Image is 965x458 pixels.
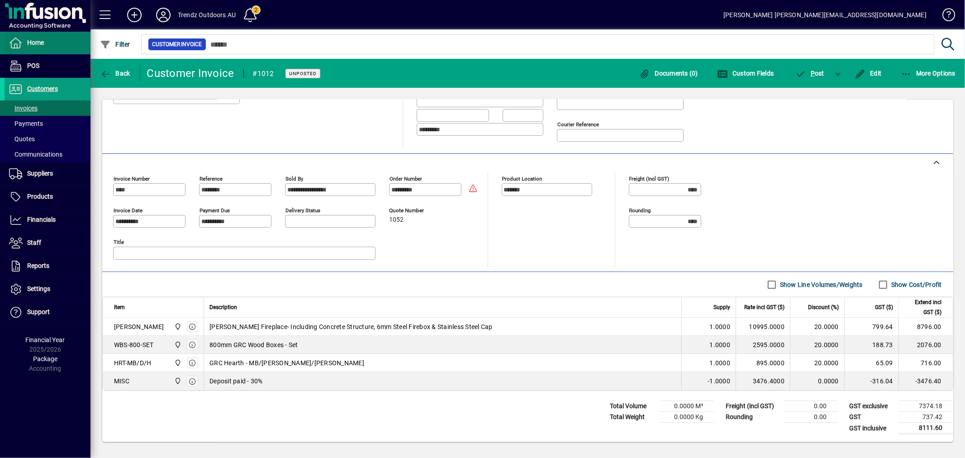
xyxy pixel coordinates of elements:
[605,401,660,412] td: Total Volume
[27,239,41,246] span: Staff
[100,70,130,77] span: Back
[147,66,234,81] div: Customer Invoice
[898,372,953,390] td: -3476.40
[844,354,898,372] td: 65.09
[605,412,660,423] td: Total Weight
[889,280,942,289] label: Show Cost/Profit
[898,336,953,354] td: 2076.00
[5,232,90,254] a: Staff
[629,207,651,214] mat-label: Rounding
[557,121,599,128] mat-label: Courier Reference
[844,372,898,390] td: -316.04
[660,412,714,423] td: 0.0000 Kg
[855,70,882,77] span: Edit
[844,336,898,354] td: 188.73
[289,71,317,76] span: Unposted
[845,401,899,412] td: GST exclusive
[9,105,38,112] span: Invoices
[790,318,844,336] td: 20.0000
[27,216,56,223] span: Financials
[721,412,783,423] td: Rounding
[502,176,542,182] mat-label: Product location
[629,176,670,182] mat-label: Freight (incl GST)
[9,120,43,127] span: Payments
[26,336,65,343] span: Financial Year
[791,65,829,81] button: Post
[898,65,958,81] button: More Options
[209,377,263,386] span: Deposit paid - 30%
[742,358,784,367] div: 895.0000
[27,62,39,69] span: POS
[5,131,90,147] a: Quotes
[899,401,953,412] td: 7374.18
[898,318,953,336] td: 8796.00
[27,170,53,177] span: Suppliers
[100,41,130,48] span: Filter
[790,354,844,372] td: 20.0000
[723,8,927,22] div: [PERSON_NAME] [PERSON_NAME][EMAIL_ADDRESS][DOMAIN_NAME]
[790,372,844,390] td: 0.0000
[98,36,133,52] button: Filter
[152,40,202,49] span: Customer Invoice
[120,7,149,23] button: Add
[27,308,50,315] span: Support
[744,302,784,312] span: Rate incl GST ($)
[875,302,893,312] span: GST ($)
[901,70,956,77] span: More Options
[637,65,700,81] button: Documents (0)
[808,302,839,312] span: Discount (%)
[9,151,62,158] span: Communications
[285,207,320,214] mat-label: Delivery status
[114,340,154,349] div: WBS-800-SET
[795,70,825,77] span: ost
[899,423,953,434] td: 8111.60
[114,377,129,386] div: MISC
[708,377,730,386] span: -1.0000
[5,162,90,185] a: Suppliers
[742,322,784,331] div: 10995.0000
[5,55,90,77] a: POS
[114,302,125,312] span: Item
[811,70,815,77] span: P
[27,85,58,92] span: Customers
[898,354,953,372] td: 716.00
[844,318,898,336] td: 799.64
[172,358,182,368] span: Central
[209,358,364,367] span: GRC Hearth - MB/[PERSON_NAME]/[PERSON_NAME]
[899,412,953,423] td: 737.42
[783,401,837,412] td: 0.00
[5,147,90,162] a: Communications
[790,336,844,354] td: 20.0000
[149,7,178,23] button: Profile
[27,193,53,200] span: Products
[5,186,90,208] a: Products
[172,322,182,332] span: Central
[178,8,236,22] div: Trendz Outdoors AU
[5,278,90,301] a: Settings
[5,100,90,116] a: Invoices
[721,401,783,412] td: Freight (incl GST)
[9,135,35,143] span: Quotes
[710,358,731,367] span: 1.0000
[209,340,298,349] span: 800mm GRC Wood Boxes - Set
[209,322,493,331] span: [PERSON_NAME] Fireplace- Including Concrete Structure, 6mm Steel Firebox & Stainless Steel Cap
[27,285,50,292] span: Settings
[27,262,49,269] span: Reports
[98,65,133,81] button: Back
[660,401,714,412] td: 0.0000 M³
[90,65,140,81] app-page-header-button: Back
[389,216,404,224] span: 1052
[172,340,182,350] span: Central
[710,340,731,349] span: 1.0000
[27,39,44,46] span: Home
[778,280,863,289] label: Show Line Volumes/Weights
[852,65,884,81] button: Edit
[200,207,230,214] mat-label: Payment due
[114,358,152,367] div: HRT-MB/D/H
[285,176,303,182] mat-label: Sold by
[742,377,784,386] div: 3476.4000
[209,302,237,312] span: Description
[5,301,90,324] a: Support
[5,116,90,131] a: Payments
[904,297,941,317] span: Extend incl GST ($)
